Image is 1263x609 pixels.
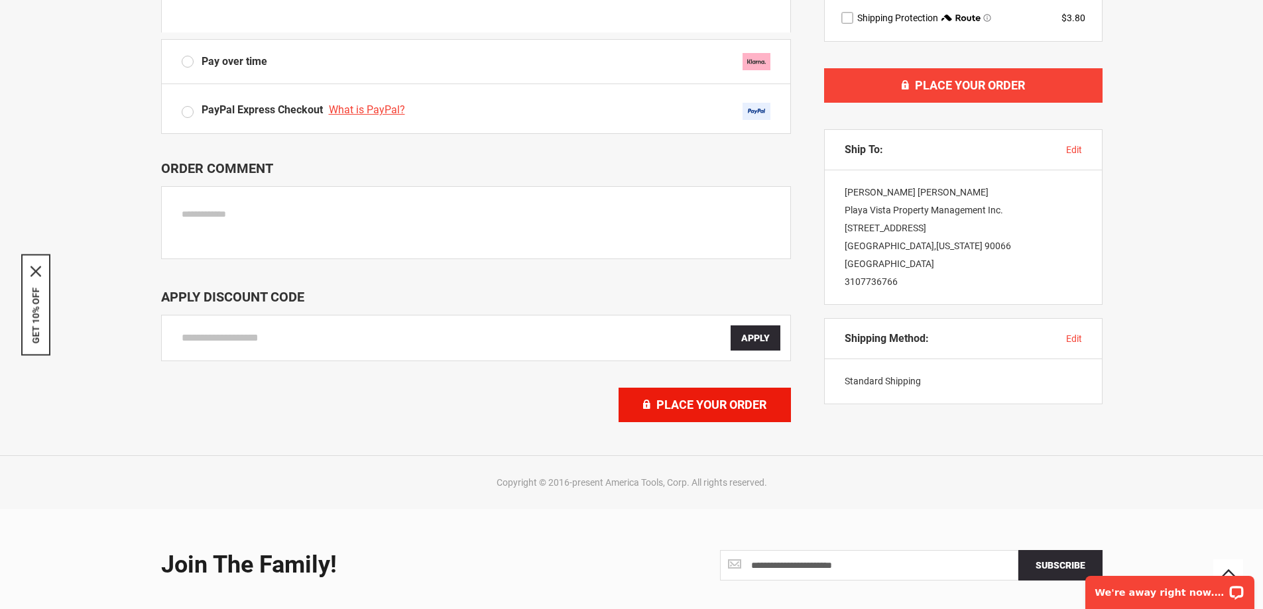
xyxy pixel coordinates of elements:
[845,376,921,386] span: Standard Shipping
[845,143,883,156] span: Ship To:
[161,289,304,305] span: Apply Discount Code
[656,398,766,412] span: Place Your Order
[741,333,770,343] span: Apply
[329,103,405,116] span: What is PayPal?
[824,68,1103,103] button: Place Your Order
[915,78,1025,92] span: Place Your Order
[158,476,1106,489] div: Copyright © 2016-present America Tools, Corp. All rights reserved.
[1066,332,1082,345] button: edit
[845,332,929,345] span: Shipping Method:
[1066,143,1082,156] button: edit
[1061,11,1085,25] div: $3.80
[202,103,323,116] span: PayPal Express Checkout
[743,103,770,120] img: Acceptance Mark
[825,170,1102,304] div: [PERSON_NAME] [PERSON_NAME] Playa Vista Property Management Inc. [STREET_ADDRESS] [GEOGRAPHIC_DAT...
[857,13,938,23] span: Shipping Protection
[845,276,898,287] a: 3107736766
[30,266,41,276] button: Close
[1066,333,1082,344] span: edit
[743,53,770,70] img: klarna.svg
[1018,550,1103,581] button: Subscribe
[841,11,1085,25] div: route shipping protection selector element
[936,241,983,251] span: [US_STATE]
[202,54,267,70] span: Pay over time
[1077,567,1263,609] iframe: LiveChat chat widget
[1066,144,1082,155] span: edit
[1036,560,1085,571] span: Subscribe
[30,287,41,343] button: GET 10% OFF
[731,325,780,351] button: Apply
[30,266,41,276] svg: close icon
[161,160,791,176] p: Order Comment
[329,103,408,116] a: What is PayPal?
[161,552,622,579] div: Join the Family!
[619,388,791,422] button: Place Your Order
[983,14,991,22] span: Learn more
